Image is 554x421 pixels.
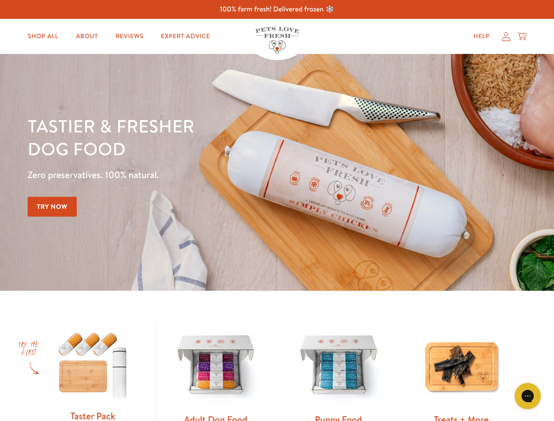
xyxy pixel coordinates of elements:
[154,28,217,45] a: Expert Advice
[21,28,65,45] a: Shop All
[28,167,360,183] p: Zero preservatives. 100% natural.
[255,27,299,54] img: Pets Love Fresh
[510,380,545,412] iframe: Gorgias live chat messenger
[108,28,150,45] a: Reviews
[28,114,360,160] h1: Tastier & fresher dog food
[69,28,105,45] a: About
[466,28,497,45] a: Help
[28,197,77,217] a: Try Now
